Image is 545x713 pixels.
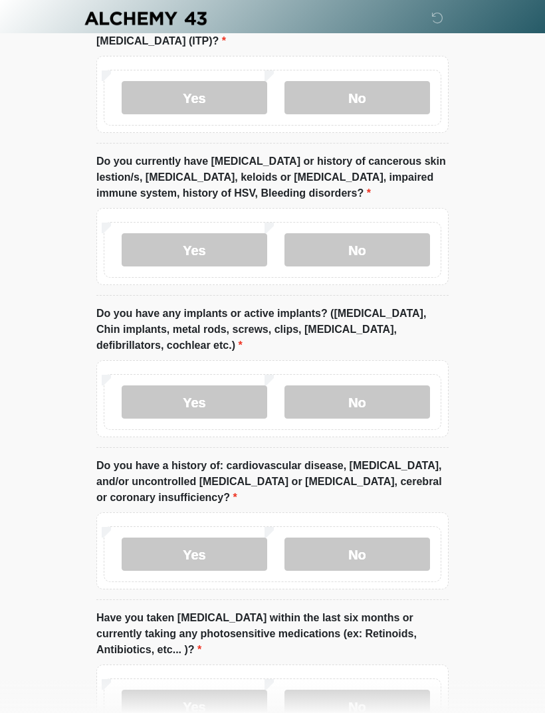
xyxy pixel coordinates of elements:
label: Yes [122,538,267,571]
img: Alchemy 43 Logo [83,10,208,27]
label: Do you have a history of: cardiovascular disease, [MEDICAL_DATA], and/or uncontrolled [MEDICAL_DA... [96,458,449,506]
label: Yes [122,233,267,266]
label: Yes [122,81,267,114]
label: Do you have any implants or active implants? ([MEDICAL_DATA], Chin implants, metal rods, screws, ... [96,306,449,354]
label: No [284,385,430,419]
label: No [284,233,430,266]
label: Yes [122,385,267,419]
label: Do you currently have [MEDICAL_DATA] or history of cancerous skin lestion/s, [MEDICAL_DATA], kelo... [96,153,449,201]
label: No [284,538,430,571]
label: Have you taken [MEDICAL_DATA] within the last six months or currently taking any photosensitive m... [96,610,449,658]
label: No [284,81,430,114]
